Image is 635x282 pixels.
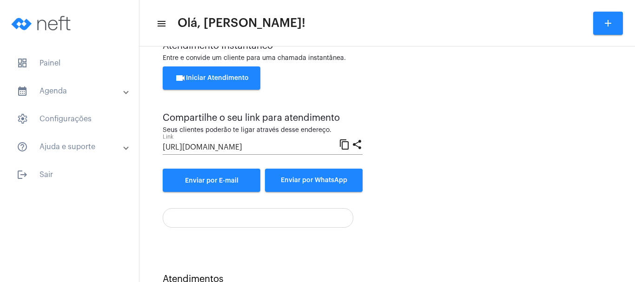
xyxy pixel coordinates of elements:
[7,5,77,42] img: logo-neft-novo-2.png
[185,177,238,184] span: Enviar por E-mail
[339,138,350,150] mat-icon: content_copy
[281,177,347,184] span: Enviar por WhatsApp
[9,164,130,186] span: Sair
[175,72,186,84] mat-icon: videocam
[9,108,130,130] span: Configurações
[175,75,249,81] span: Iniciar Atendimento
[6,80,139,102] mat-expansion-panel-header: sidenav iconAgenda
[178,16,305,31] span: Olá, [PERSON_NAME]!
[156,18,165,29] mat-icon: sidenav icon
[17,85,124,97] mat-panel-title: Agenda
[163,55,612,62] div: Entre e convide um cliente para uma chamada instantânea.
[17,141,124,152] mat-panel-title: Ajuda e suporte
[17,141,28,152] mat-icon: sidenav icon
[163,127,363,134] div: Seus clientes poderão te ligar através desse endereço.
[163,169,260,192] a: Enviar por E-mail
[9,52,130,74] span: Painel
[17,169,28,180] mat-icon: sidenav icon
[163,66,260,90] button: Iniciar Atendimento
[351,138,363,150] mat-icon: share
[265,169,363,192] button: Enviar por WhatsApp
[6,136,139,158] mat-expansion-panel-header: sidenav iconAjuda e suporte
[163,113,363,123] div: Compartilhe o seu link para atendimento
[17,85,28,97] mat-icon: sidenav icon
[602,18,614,29] mat-icon: add
[17,113,28,125] span: sidenav icon
[17,58,28,69] span: sidenav icon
